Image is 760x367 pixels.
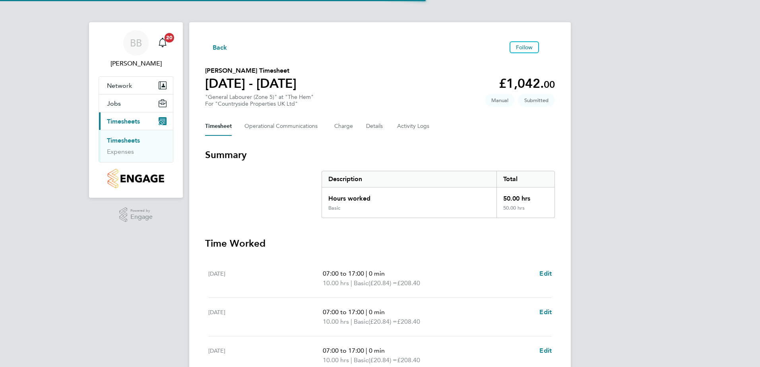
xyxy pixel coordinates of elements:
[351,279,352,287] span: |
[323,318,349,325] span: 10.00 hrs
[369,308,385,316] span: 0 min
[205,66,297,75] h2: [PERSON_NAME] Timesheet
[323,279,349,287] span: 10.00 hrs
[368,318,397,325] span: (£20.84) =
[99,112,173,130] button: Timesheets
[369,347,385,354] span: 0 min
[107,82,132,89] span: Network
[544,79,555,90] span: 00
[119,207,153,222] a: Powered byEngage
[542,45,555,49] button: Timesheets Menu
[107,118,140,125] span: Timesheets
[539,270,552,277] span: Edit
[208,346,323,365] div: [DATE]
[130,38,142,48] span: BB
[397,117,430,136] button: Activity Logs
[328,205,340,211] div: Basic
[351,356,352,364] span: |
[499,76,555,91] app-decimal: £1,042.
[366,117,384,136] button: Details
[107,100,121,107] span: Jobs
[516,44,533,51] span: Follow
[368,356,397,364] span: (£20.84) =
[510,41,539,53] button: Follow
[213,43,227,52] span: Back
[205,117,232,136] button: Timesheet
[518,94,555,107] span: This timesheet is Submitted.
[99,59,173,68] span: Brett Bull
[165,33,174,42] span: 20
[485,94,515,107] span: This timesheet was manually created.
[130,214,153,220] span: Engage
[205,94,314,107] div: "General Labourer (Zone 5)" at "The Hem"
[99,30,173,68] a: BB[PERSON_NAME]
[354,355,368,365] span: Basic
[366,347,367,354] span: |
[130,207,153,214] span: Powered by
[496,187,554,205] div: 50.00 hrs
[354,317,368,326] span: Basic
[354,278,368,288] span: Basic
[397,279,420,287] span: £208.40
[205,75,297,91] h1: [DATE] - [DATE]
[496,171,554,187] div: Total
[539,347,552,354] span: Edit
[496,205,554,218] div: 50.00 hrs
[539,346,552,355] a: Edit
[99,130,173,162] div: Timesheets
[323,308,364,316] span: 07:00 to 17:00
[539,307,552,317] a: Edit
[155,30,171,56] a: 20
[366,270,367,277] span: |
[323,356,349,364] span: 10.00 hrs
[323,347,364,354] span: 07:00 to 17:00
[208,269,323,288] div: [DATE]
[368,279,397,287] span: (£20.84) =
[539,269,552,278] a: Edit
[366,308,367,316] span: |
[539,308,552,316] span: Edit
[351,318,352,325] span: |
[89,22,183,198] nav: Main navigation
[99,77,173,94] button: Network
[244,117,322,136] button: Operational Communications
[369,270,385,277] span: 0 min
[205,237,555,250] h3: Time Worked
[322,171,496,187] div: Description
[99,95,173,112] button: Jobs
[322,187,496,205] div: Hours worked
[99,169,173,188] a: Go to home page
[205,100,314,107] div: For "Countryside Properties UK Ltd"
[208,307,323,326] div: [DATE]
[108,169,164,188] img: countryside-properties-logo-retina.png
[323,270,364,277] span: 07:00 to 17:00
[205,42,227,52] button: Back
[322,171,555,218] div: Summary
[397,318,420,325] span: £208.40
[107,137,140,144] a: Timesheets
[334,117,353,136] button: Charge
[205,149,555,161] h3: Summary
[397,356,420,364] span: £208.40
[107,148,134,155] a: Expenses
